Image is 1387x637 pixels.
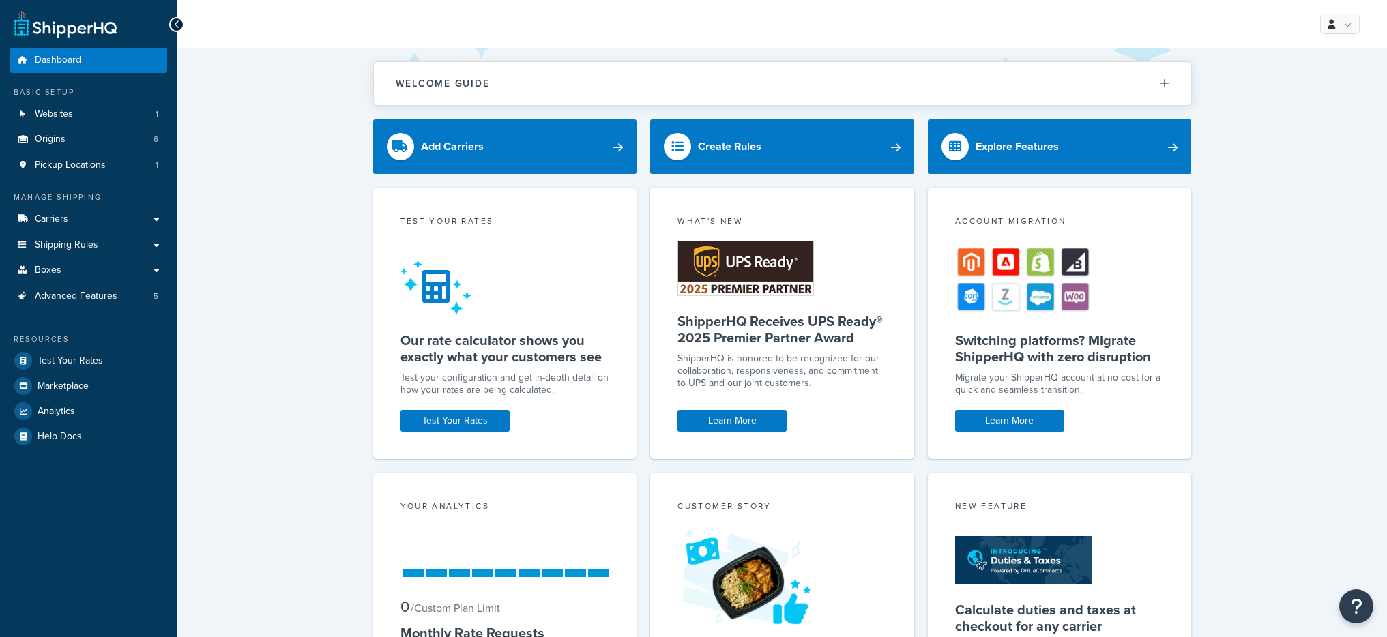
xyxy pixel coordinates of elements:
span: 5 [154,291,158,302]
div: Account Migration [955,215,1165,231]
a: Create Rules [650,119,914,174]
span: Marketplace [38,381,89,392]
span: Pickup Locations [35,160,106,171]
small: / Custom Plan Limit [411,600,500,616]
div: New Feature [955,500,1165,516]
a: Learn More [677,410,787,432]
div: Test your configuration and get in-depth detail on how your rates are being calculated. [400,372,610,396]
span: 1 [156,108,158,120]
div: Your Analytics [400,500,610,516]
a: Explore Features [928,119,1192,174]
a: Analytics [10,399,167,424]
button: Welcome Guide [374,62,1191,105]
a: Test Your Rates [10,349,167,373]
div: Add Carriers [421,137,484,156]
span: 1 [156,160,158,171]
div: Migrate your ShipperHQ account at no cost for a quick and seamless transition. [955,372,1165,396]
span: Boxes [35,265,61,276]
a: Help Docs [10,424,167,449]
div: Explore Features [976,137,1059,156]
button: Open Resource Center [1339,589,1373,623]
h5: Switching platforms? Migrate ShipperHQ with zero disruption [955,332,1165,365]
span: Advanced Features [35,291,117,302]
span: Help Docs [38,431,82,443]
span: Shipping Rules [35,239,98,251]
li: Advanced Features [10,284,167,309]
span: Origins [35,134,65,145]
div: Manage Shipping [10,192,167,203]
a: Test Your Rates [400,410,510,432]
span: 6 [154,134,158,145]
div: Create Rules [698,137,761,156]
span: Carriers [35,213,68,225]
li: Origins [10,127,167,152]
h5: Calculate duties and taxes at checkout for any carrier [955,602,1165,634]
p: ShipperHQ is honored to be recognized for our collaboration, responsiveness, and commitment to UP... [677,353,887,389]
a: Websites1 [10,102,167,127]
span: Analytics [38,406,75,417]
a: Add Carriers [373,119,637,174]
div: What's New [677,215,887,231]
a: Learn More [955,410,1064,432]
a: Origins6 [10,127,167,152]
span: Test Your Rates [38,355,103,367]
span: Dashboard [35,55,81,66]
a: Pickup Locations1 [10,153,167,178]
span: Websites [35,108,73,120]
li: Pickup Locations [10,153,167,178]
a: Shipping Rules [10,233,167,258]
a: Boxes [10,258,167,283]
a: Advanced Features5 [10,284,167,309]
div: Test your rates [400,215,610,231]
div: Customer Story [677,500,887,516]
li: Websites [10,102,167,127]
h5: ShipperHQ Receives UPS Ready® 2025 Premier Partner Award [677,313,887,346]
div: Resources [10,334,167,345]
a: Marketplace [10,374,167,398]
a: Carriers [10,207,167,232]
h2: Welcome Guide [396,78,490,89]
h5: Our rate calculator shows you exactly what your customers see [400,332,610,365]
a: Dashboard [10,48,167,73]
span: 0 [400,595,409,618]
div: Basic Setup [10,87,167,98]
